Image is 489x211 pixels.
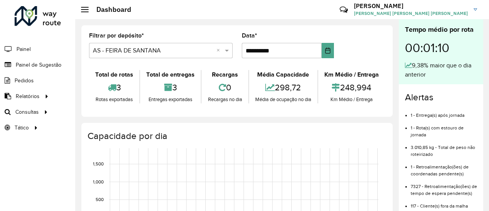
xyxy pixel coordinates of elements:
li: 1 - Retroalimentação(ões) de coordenadas pendente(s) [411,158,477,177]
div: Total de entregas [142,70,199,79]
li: 1 - Entrega(s) após jornada [411,106,477,119]
label: Data [242,31,257,40]
div: 248,994 [320,79,383,96]
div: Total de rotas [91,70,137,79]
div: 3 [91,79,137,96]
div: Média Capacidade [251,70,316,79]
span: Relatórios [16,92,40,100]
div: Entregas exportadas [142,96,199,103]
span: Tático [15,124,29,132]
li: 3.010,85 kg - Total de peso não roteirizado [411,138,477,158]
text: 1,000 [93,179,104,184]
div: Recargas no dia [203,96,246,103]
div: Média de ocupação no dia [251,96,316,103]
div: 00:01:10 [405,35,477,61]
div: Km Médio / Entrega [320,70,383,79]
div: Km Médio / Entrega [320,96,383,103]
div: Recargas [203,70,246,79]
text: 1,500 [93,162,104,167]
li: 7327 - Retroalimentação(ões) de tempo de espera pendente(s) [411,177,477,197]
li: 1 - Rota(s) com estouro de jornada [411,119,477,138]
div: 0 [203,79,246,96]
a: Contato Rápido [335,2,352,18]
div: 9,38% maior que o dia anterior [405,61,477,79]
text: 500 [96,197,104,202]
span: Pedidos [15,77,34,85]
span: Painel [17,45,31,53]
h4: Capacidade por dia [88,131,385,142]
div: Rotas exportadas [91,96,137,103]
div: Tempo médio por rota [405,25,477,35]
span: [PERSON_NAME] [PERSON_NAME] [PERSON_NAME] [354,10,468,17]
div: 298,72 [251,79,316,96]
span: Clear all [216,46,223,55]
h2: Dashboard [89,5,131,14]
span: Painel de Sugestão [16,61,61,69]
h3: [PERSON_NAME] [354,2,468,10]
h4: Alertas [405,92,477,103]
button: Choose Date [322,43,334,58]
label: Filtrar por depósito [89,31,144,40]
span: Consultas [15,108,39,116]
div: 3 [142,79,199,96]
